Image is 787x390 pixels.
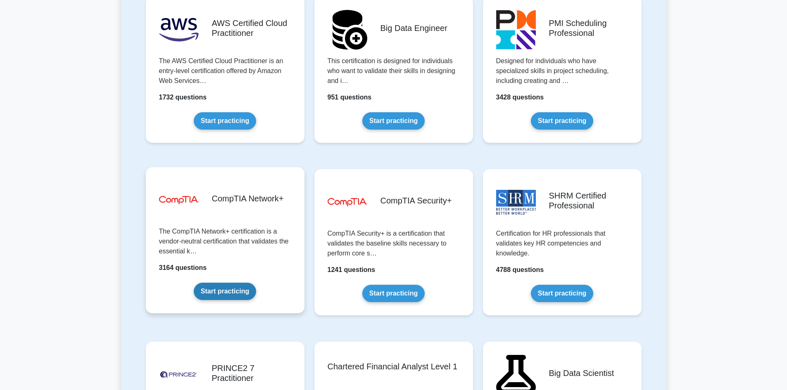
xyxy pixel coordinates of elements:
a: Start practicing [194,283,256,300]
a: Start practicing [531,112,593,130]
a: Start practicing [194,112,256,130]
a: Start practicing [362,112,425,130]
a: Start practicing [531,285,593,302]
a: Start practicing [362,285,425,302]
